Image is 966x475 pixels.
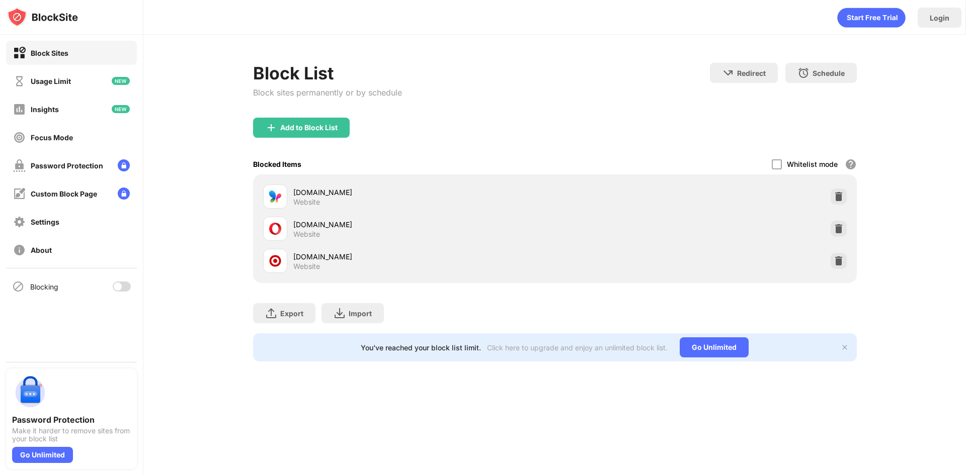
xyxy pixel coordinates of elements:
[680,337,749,357] div: Go Unlimited
[293,251,555,262] div: [DOMAIN_NAME]
[13,103,26,116] img: insights-off.svg
[13,47,26,59] img: block-on.svg
[280,124,338,132] div: Add to Block List
[31,189,97,198] div: Custom Block Page
[31,133,73,142] div: Focus Mode
[841,343,849,351] img: x-button.svg
[12,427,131,443] div: Make it harder to remove sites from your block list
[13,244,26,256] img: about-off.svg
[487,343,668,352] div: Click here to upgrade and enjoy an unlimited block list.
[13,75,26,87] img: time-usage-off.svg
[31,246,52,254] div: About
[112,105,130,113] img: new-icon.svg
[253,63,402,83] div: Block List
[293,198,320,207] div: Website
[7,7,78,27] img: logo-blocksite.svg
[12,447,73,463] div: Go Unlimited
[930,14,949,22] div: Login
[293,230,320,239] div: Website
[269,223,281,235] img: favicons
[293,187,555,198] div: [DOMAIN_NAME]
[349,309,372,318] div: Import
[31,49,68,57] div: Block Sites
[787,160,838,168] div: Whitelist mode
[31,218,59,226] div: Settings
[12,280,24,293] img: blocking-icon.svg
[118,187,130,200] img: lock-menu.svg
[13,159,26,172] img: password-protection-off.svg
[31,77,71,85] div: Usage Limit
[253,87,402,98] div: Block sites permanently or by schedule
[12,374,48,411] img: push-password-protection.svg
[361,343,481,352] div: You’ve reached your block list limit.
[837,8,906,28] div: animation
[13,131,26,144] img: focus-off.svg
[813,69,845,77] div: Schedule
[253,160,301,168] div: Blocked Items
[269,191,281,203] img: favicons
[737,69,766,77] div: Redirect
[118,159,130,171] img: lock-menu.svg
[13,216,26,228] img: settings-off.svg
[12,415,131,425] div: Password Protection
[269,255,281,267] img: favicons
[31,161,103,170] div: Password Protection
[13,187,26,200] img: customize-block-page-off.svg
[293,262,320,271] div: Website
[30,282,58,291] div: Blocking
[112,77,130,85] img: new-icon.svg
[280,309,303,318] div: Export
[31,105,59,114] div: Insights
[293,219,555,230] div: [DOMAIN_NAME]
